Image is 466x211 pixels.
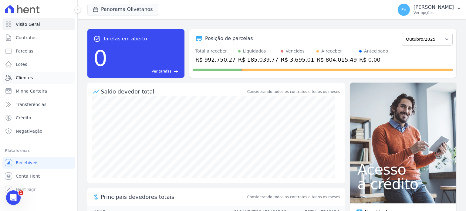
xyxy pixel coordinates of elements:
div: Total a receber [195,48,236,54]
span: task_alt [93,35,101,43]
button: Panorama Olivetanos [87,4,158,15]
a: Visão Geral [2,18,75,30]
a: Minha Carteira [2,85,75,97]
span: Transferências [16,101,46,107]
span: Acesso [357,162,449,177]
span: Parcelas [16,48,33,54]
span: Conta Hent [16,173,40,179]
span: east [174,69,178,74]
div: R$ 992.750,27 [195,56,236,64]
a: Ver tarefas east [110,69,178,74]
div: Liquidados [243,48,266,54]
div: 0 [93,43,107,74]
span: Tarefas em aberto [103,35,147,43]
span: Contratos [16,35,36,41]
a: Recebíveis [2,157,75,169]
div: R$ 3.695,01 [281,56,314,64]
span: Considerando todos os contratos e todos os meses [247,194,340,200]
p: [PERSON_NAME] [414,4,454,10]
div: R$ 0,00 [359,56,388,64]
div: Plataformas [5,147,73,154]
span: Minha Carteira [16,88,47,94]
div: Antecipado [364,48,388,54]
span: Crédito [16,115,31,121]
div: Vencidos [286,48,305,54]
span: Clientes [16,75,33,81]
span: Lotes [16,61,27,67]
div: Considerando todos os contratos e todos os meses [247,89,340,94]
a: Crédito [2,112,75,124]
iframe: Intercom live chat [6,190,21,205]
button: Fd [PERSON_NAME] Ver opções [393,1,466,18]
span: Visão Geral [16,21,40,27]
a: Conta Hent [2,170,75,182]
span: Negativação [16,128,42,134]
span: Ver tarefas [152,69,171,74]
a: Lotes [2,58,75,70]
a: Negativação [2,125,75,137]
span: Principais devedores totais [101,193,246,201]
p: Ver opções [414,10,454,15]
span: 1 [19,190,23,195]
div: R$ 804.015,49 [316,56,357,64]
div: A receber [321,48,342,54]
div: Posição de parcelas [205,35,253,42]
span: a crédito [357,177,449,191]
a: Contratos [2,32,75,44]
a: Clientes [2,72,75,84]
span: Recebíveis [16,160,39,166]
span: Fd [401,8,407,12]
a: Parcelas [2,45,75,57]
div: Saldo devedor total [101,87,246,96]
a: Transferências [2,98,75,111]
div: R$ 185.039,77 [238,56,279,64]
